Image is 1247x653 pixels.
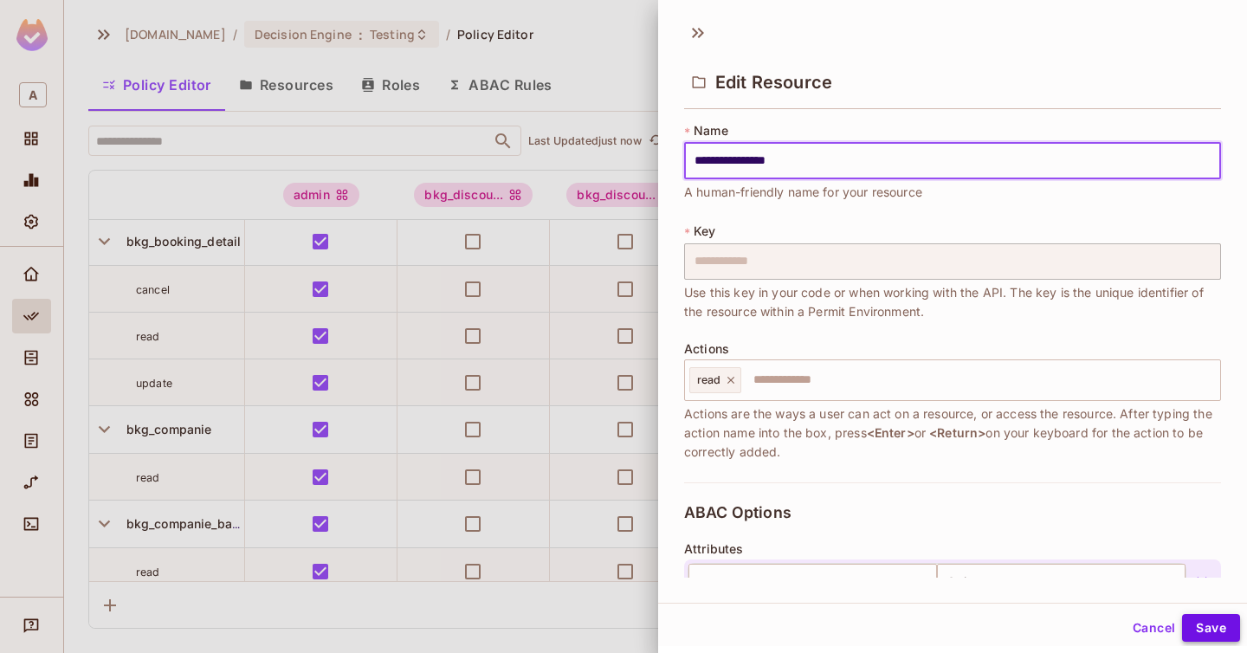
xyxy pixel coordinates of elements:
span: <Enter> [867,425,914,440]
button: Cancel [1126,614,1182,642]
span: Edit Resource [715,72,832,93]
span: Attributes [684,542,744,556]
span: A human-friendly name for your resource [684,183,922,202]
span: Actions are the ways a user can act on a resource, or access the resource. After typing the actio... [684,404,1221,462]
span: <Return> [929,425,985,440]
div: read [689,367,741,393]
span: read [697,373,721,387]
button: Save [1182,614,1240,642]
span: Name [694,124,728,138]
div: String [937,564,1186,600]
span: ABAC Options [684,504,791,521]
span: Actions [684,342,729,356]
span: Use this key in your code or when working with the API. The key is the unique identifier of the r... [684,283,1221,321]
span: Key [694,224,715,238]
